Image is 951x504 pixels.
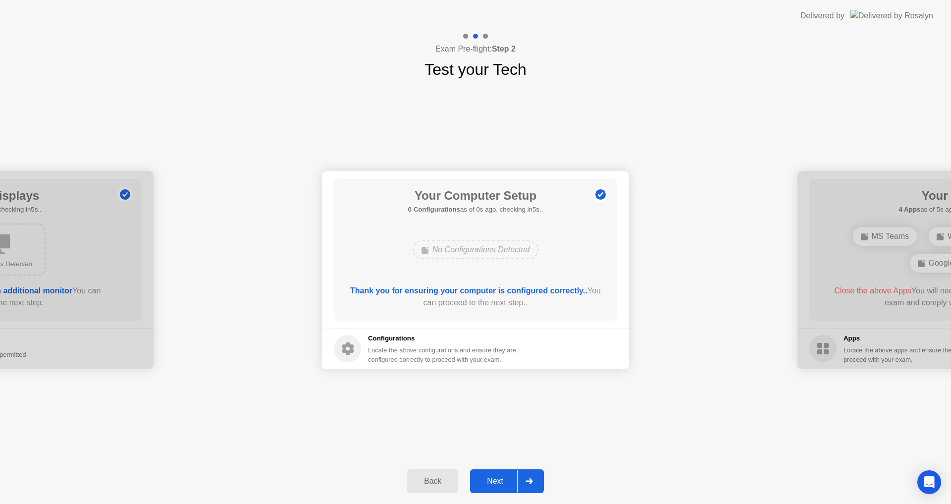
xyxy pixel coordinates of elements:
h1: Your Computer Setup [408,187,543,205]
div: Back [410,477,455,486]
div: Open Intercom Messenger [917,470,941,494]
h1: Test your Tech [424,57,527,81]
b: Thank you for ensuring your computer is configured correctly.. [350,286,587,295]
b: Step 2 [492,45,516,53]
button: Back [407,469,458,493]
div: You can proceed to the next step.. [348,285,603,309]
div: Locate the above configurations and ensure they are configured correctly to proceed with your exam. [368,345,518,364]
div: Delivered by [800,10,845,22]
h5: Configurations [368,334,518,343]
h5: as of 0s ago, checking in5s.. [408,205,543,215]
div: Next [473,477,517,486]
b: 0 Configurations [408,206,460,213]
button: Next [470,469,544,493]
img: Delivered by Rosalyn [850,10,933,21]
div: No Configurations Detected [413,240,539,259]
h4: Exam Pre-flight: [435,43,516,55]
